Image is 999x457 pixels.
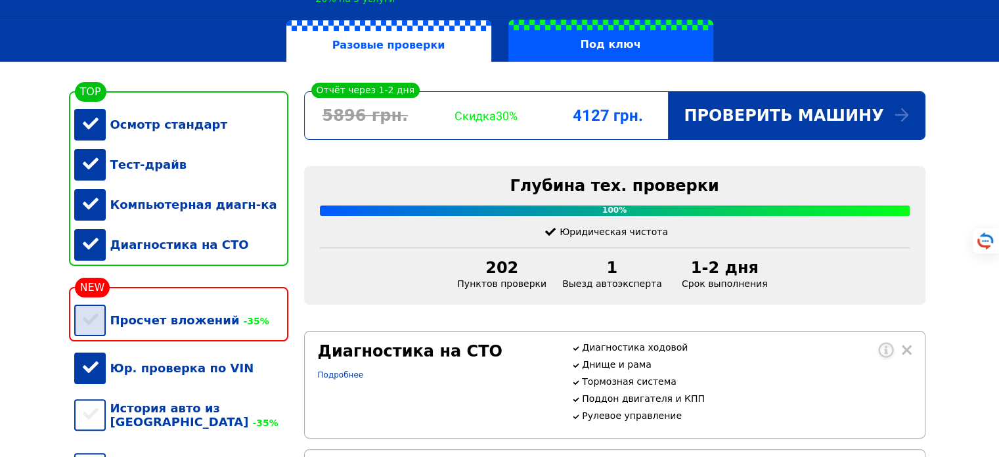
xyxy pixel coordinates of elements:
a: Под ключ [500,20,722,62]
div: 1-2 дня [678,259,772,277]
span: -35% [239,316,269,326]
p: Рулевое управление [582,410,911,421]
div: Срок выполнения [670,259,780,289]
div: Тест-драйв [74,144,288,185]
div: Диагностика на СТО [74,225,288,265]
div: 5896 грн. [305,106,426,125]
span: -35% [248,418,278,428]
div: 100% [320,206,910,216]
div: 4127 грн. [547,106,669,125]
div: Юр. проверка по VIN [74,348,288,388]
label: Разовые проверки [286,20,491,62]
div: Глубина тех. проверки [320,177,910,195]
p: Диагностика ходовой [582,342,911,353]
div: Пунктов проверки [449,259,554,289]
div: Компьютерная диагн-ка [74,185,288,225]
div: 202 [457,259,546,277]
div: Осмотр стандарт [74,104,288,144]
div: Выезд автоэксперта [554,259,670,289]
div: 1 [562,259,662,277]
div: Проверить машину [668,92,924,139]
div: Диагностика на СТО [318,342,556,360]
span: 30% [496,109,518,123]
div: История авто из [GEOGRAPHIC_DATA] [74,388,288,442]
div: Юридическая чистота [545,227,684,237]
p: Днище и рама [582,359,911,370]
p: Тормозная система [582,376,911,387]
label: Под ключ [508,20,713,62]
div: Скидка [426,109,547,123]
div: Просчет вложений [74,300,288,340]
p: Поддон двигателя и КПП [582,393,911,404]
a: Подробнее [318,370,364,380]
